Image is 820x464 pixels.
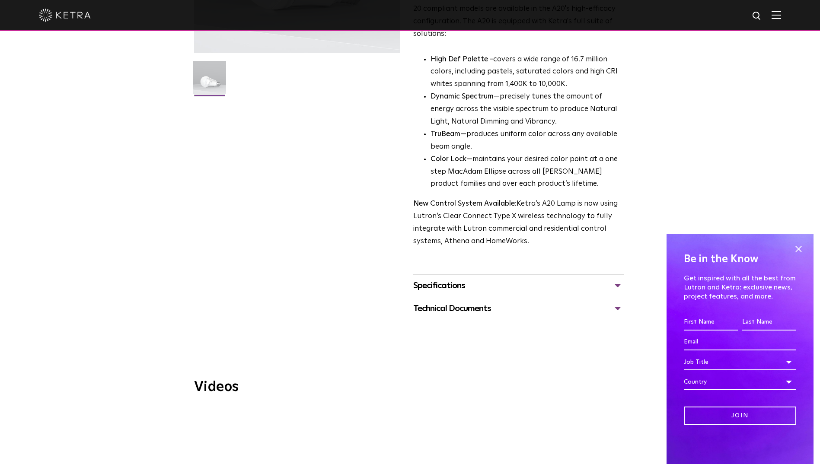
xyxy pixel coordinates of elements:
[431,128,624,153] li: —produces uniform color across any available beam angle.
[431,130,460,138] strong: TruBeam
[684,334,796,350] input: Email
[413,198,624,248] p: Ketra’s A20 Lamp is now using Lutron’s Clear Connect Type X wireless technology to fully integrat...
[684,374,796,390] div: Country
[742,314,796,331] input: Last Name
[684,314,738,331] input: First Name
[431,56,493,63] strong: High Def Palette -
[431,153,624,191] li: —maintains your desired color point at a one step MacAdam Ellipse across all [PERSON_NAME] produc...
[684,407,796,425] input: Join
[194,380,626,394] h3: Videos
[431,156,466,163] strong: Color Lock
[431,54,624,91] p: covers a wide range of 16.7 million colors, including pastels, saturated colors and high CRI whit...
[431,93,494,100] strong: Dynamic Spectrum
[413,302,624,315] div: Technical Documents
[684,251,796,267] h4: Be in the Know
[193,61,226,101] img: A20-Lamp-2021-Web-Square
[431,91,624,128] li: —precisely tunes the amount of energy across the visible spectrum to produce Natural Light, Natur...
[684,354,796,370] div: Job Title
[752,11,763,22] img: search icon
[413,200,517,207] strong: New Control System Available:
[772,11,781,19] img: Hamburger%20Nav.svg
[39,9,91,22] img: ketra-logo-2019-white
[684,274,796,301] p: Get inspired with all the best from Lutron and Ketra: exclusive news, project features, and more.
[413,279,624,292] div: Specifications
